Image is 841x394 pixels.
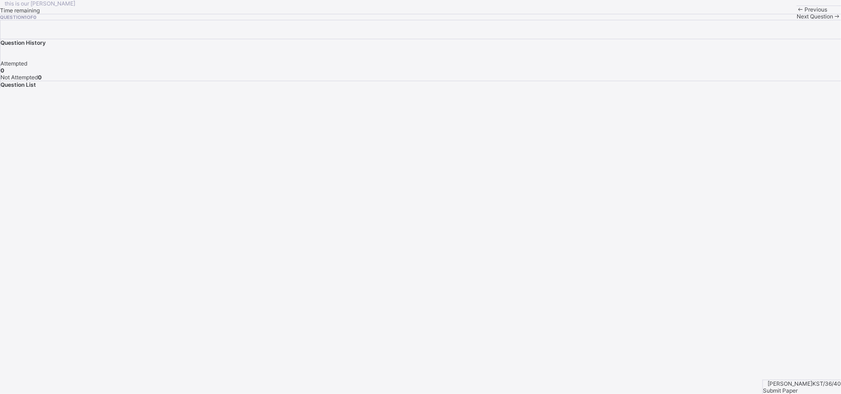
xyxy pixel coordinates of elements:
[0,67,4,74] b: 0
[805,6,827,13] span: Previous
[763,387,798,394] span: Submit Paper
[768,380,812,387] span: [PERSON_NAME]
[0,60,27,67] span: Attempted
[0,74,38,81] span: Not Attempted
[812,380,841,387] span: KST/36/40
[38,74,42,81] b: 0
[797,13,833,20] span: Next Question
[0,81,36,88] span: Question List
[0,39,46,46] span: Question History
